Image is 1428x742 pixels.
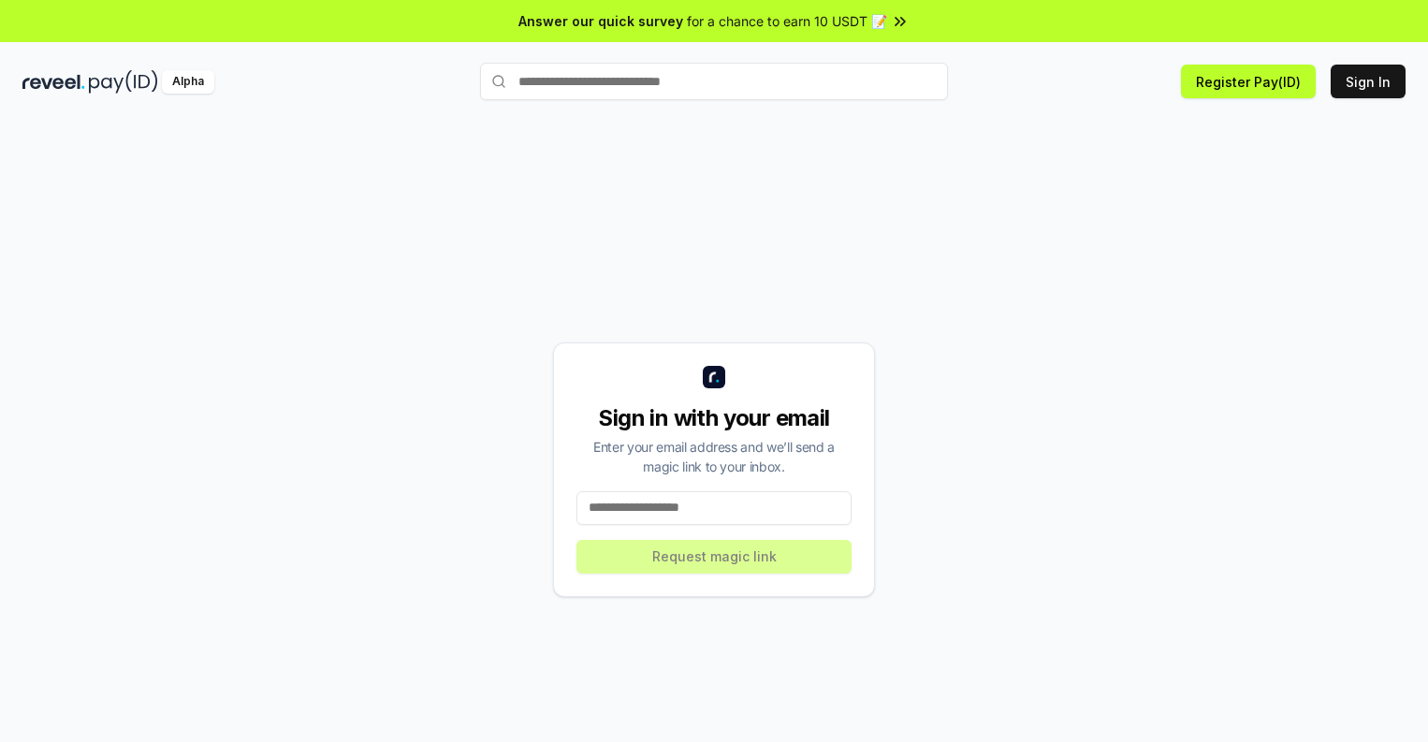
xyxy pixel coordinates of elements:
div: Enter your email address and we’ll send a magic link to your inbox. [576,437,852,476]
div: Alpha [162,70,214,94]
button: Register Pay(ID) [1181,65,1316,98]
img: logo_small [703,366,725,388]
div: Sign in with your email [576,403,852,433]
img: reveel_dark [22,70,85,94]
img: pay_id [89,70,158,94]
button: Sign In [1331,65,1406,98]
span: for a chance to earn 10 USDT 📝 [687,11,887,31]
span: Answer our quick survey [518,11,683,31]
